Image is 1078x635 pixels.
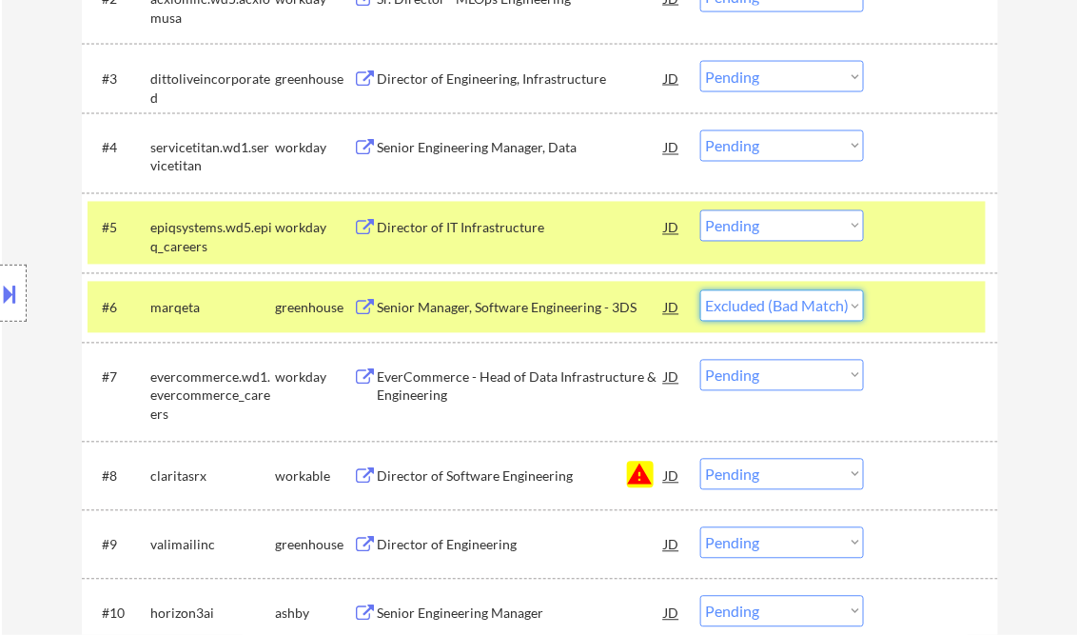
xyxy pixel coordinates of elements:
[103,605,136,624] div: #10
[276,69,354,89] div: greenhouse
[151,69,276,107] div: dittoliveincorporated
[276,605,354,624] div: ashby
[276,536,354,555] div: greenhouse
[378,467,665,486] div: Director of Software Engineering
[663,360,682,394] div: JD
[103,536,136,555] div: #9
[151,536,276,555] div: valimailinc
[663,596,682,630] div: JD
[663,459,682,493] div: JD
[151,467,276,486] div: claritasrx
[663,130,682,165] div: JD
[276,467,354,486] div: workable
[378,299,665,318] div: Senior Manager, Software Engineering - 3DS
[663,290,682,325] div: JD
[663,527,682,562] div: JD
[103,467,136,486] div: #8
[378,536,665,555] div: Director of Engineering
[151,605,276,624] div: horizon3ai
[378,69,665,89] div: Director of Engineering, Infrastructure
[378,219,665,238] div: Director of IT Infrastructure
[103,69,136,89] div: #3
[378,605,665,624] div: Senior Engineering Manager
[663,61,682,95] div: JD
[378,368,665,406] div: EverCommerce - Head of Data Infrastructure & Engineering
[663,210,682,245] div: JD
[627,462,654,488] button: warning
[378,139,665,158] div: Senior Engineering Manager, Data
